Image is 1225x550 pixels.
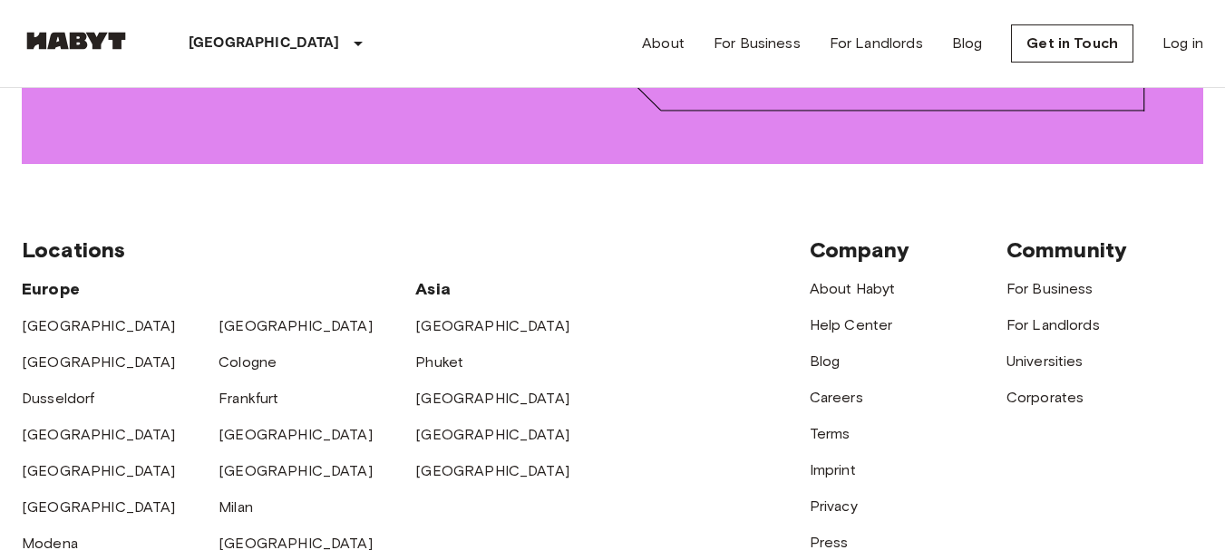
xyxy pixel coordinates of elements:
[810,497,858,515] a: Privacy
[415,462,569,479] a: [GEOGRAPHIC_DATA]
[810,316,893,333] a: Help Center
[22,426,176,443] a: [GEOGRAPHIC_DATA]
[1006,389,1084,406] a: Corporates
[189,33,340,54] p: [GEOGRAPHIC_DATA]
[22,390,95,407] a: Dusseldorf
[810,425,851,442] a: Terms
[219,462,373,479] a: [GEOGRAPHIC_DATA]
[219,426,373,443] a: [GEOGRAPHIC_DATA]
[415,317,569,334] a: [GEOGRAPHIC_DATA]
[1006,352,1084,370] a: Universities
[415,353,463,371] a: Phuket
[1006,316,1100,333] a: For Landlords
[219,390,278,407] a: Frankfurt
[415,390,569,407] a: [GEOGRAPHIC_DATA]
[1006,236,1127,263] span: Community
[1006,280,1094,297] a: For Business
[415,279,451,299] span: Asia
[952,33,983,54] a: Blog
[219,353,277,371] a: Cologne
[1011,24,1133,63] a: Get in Touch
[810,236,909,263] span: Company
[830,33,923,54] a: For Landlords
[810,280,896,297] a: About Habyt
[415,426,569,443] a: [GEOGRAPHIC_DATA]
[810,461,856,478] a: Imprint
[219,317,373,334] a: [GEOGRAPHIC_DATA]
[22,353,176,371] a: [GEOGRAPHIC_DATA]
[642,33,685,54] a: About
[22,32,131,50] img: Habyt
[810,352,841,370] a: Blog
[22,236,125,263] span: Locations
[22,462,176,479] a: [GEOGRAPHIC_DATA]
[22,498,176,516] a: [GEOGRAPHIC_DATA]
[714,33,801,54] a: For Business
[219,498,253,516] a: Milan
[22,279,80,299] span: Europe
[810,389,863,406] a: Careers
[22,317,176,334] a: [GEOGRAPHIC_DATA]
[1162,33,1203,54] a: Log in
